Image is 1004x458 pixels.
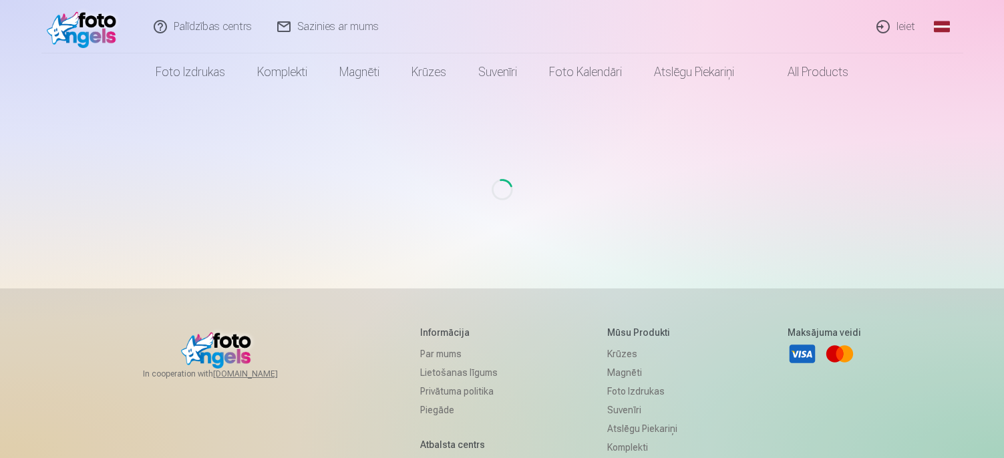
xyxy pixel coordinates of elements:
a: Krūzes [395,53,462,91]
span: In cooperation with [143,369,310,379]
h5: Mūsu produkti [607,326,677,339]
a: Magnēti [323,53,395,91]
a: Suvenīri [607,401,677,419]
a: Foto izdrukas [140,53,241,91]
a: Komplekti [607,438,677,457]
a: [DOMAIN_NAME] [213,369,310,379]
h5: Maksājuma veidi [788,326,861,339]
a: Magnēti [607,363,677,382]
a: Lietošanas līgums [420,363,498,382]
a: Suvenīri [462,53,533,91]
a: Mastercard [825,339,854,369]
a: Privātuma politika [420,382,498,401]
h5: Atbalsta centrs [420,438,498,451]
a: Krūzes [607,345,677,363]
a: Visa [788,339,817,369]
a: Par mums [420,345,498,363]
h5: Informācija [420,326,498,339]
img: /fa1 [47,5,124,48]
a: Foto izdrukas [607,382,677,401]
a: Komplekti [241,53,323,91]
a: Piegāde [420,401,498,419]
a: Foto kalendāri [533,53,638,91]
a: All products [750,53,864,91]
a: Atslēgu piekariņi [638,53,750,91]
a: Atslēgu piekariņi [607,419,677,438]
